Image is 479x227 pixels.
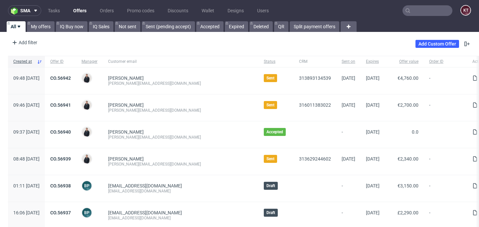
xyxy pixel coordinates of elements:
a: Accepted [196,21,224,32]
span: Sent [266,75,274,81]
a: CO.56940 [50,129,71,135]
a: IQ Buy now [56,21,87,32]
a: Users [253,5,273,16]
span: [DATE] [366,183,380,188]
figcaption: BP [82,181,91,190]
span: €4,760.00 [398,75,418,81]
a: Add Custom Offer [415,40,459,48]
a: CO.56941 [50,102,71,108]
a: Sent (pending accept) [142,21,195,32]
a: My offers [27,21,55,32]
a: Tasks [44,5,64,16]
div: [PERSON_NAME][EMAIL_ADDRESS][DOMAIN_NAME] [108,81,253,86]
span: [DATE] [366,102,380,108]
span: Customer email [108,59,253,64]
span: 09:46 [DATE] [13,102,40,108]
div: [PERSON_NAME][EMAIL_ADDRESS][DOMAIN_NAME] [108,135,253,140]
span: 08:48 [DATE] [13,156,40,162]
span: [EMAIL_ADDRESS][DOMAIN_NAME] [108,210,182,215]
div: Add filter [9,37,39,48]
span: Draft [266,183,275,188]
a: Not sent [115,21,140,32]
div: [PERSON_NAME][EMAIL_ADDRESS][DOMAIN_NAME] [108,108,253,113]
a: [PERSON_NAME] [108,156,144,162]
a: Designs [224,5,248,16]
span: - [342,129,355,140]
a: Discounts [164,5,192,16]
span: 16:06 [DATE] [13,210,40,215]
img: Adrian Margula [82,154,91,164]
span: Offer value [390,59,418,64]
span: 01:11 [DATE] [13,183,40,188]
span: Accepted [266,129,283,135]
span: Sent [266,102,274,108]
span: Expires [366,59,380,64]
a: IQ Sales [89,21,113,32]
a: Split payment offers [290,21,339,32]
span: Status [264,59,288,64]
span: - [429,75,462,86]
a: 313629244602 [299,156,331,162]
span: Sent on [342,59,355,64]
span: €2,340.00 [398,156,418,162]
span: Created at [13,59,34,64]
div: [EMAIL_ADDRESS][DOMAIN_NAME] [108,215,253,221]
img: Adrian Margula [82,127,91,137]
img: logo [11,7,20,15]
span: Sent [266,156,274,162]
figcaption: BP [82,208,91,217]
span: [DATE] [342,75,355,81]
span: [DATE] [342,156,355,162]
a: Expired [225,21,248,32]
a: Promo codes [123,5,158,16]
a: CO.56939 [50,156,71,162]
span: - [429,183,462,194]
span: [DATE] [366,156,380,162]
span: - [429,210,462,221]
span: 09:48 [DATE] [13,75,40,81]
span: Order ID [429,59,462,64]
a: Orders [96,5,118,16]
span: - [342,210,355,221]
figcaption: KT [461,6,470,15]
a: [PERSON_NAME] [108,75,144,81]
span: CRM [299,59,331,64]
span: - [342,183,355,194]
a: [PERSON_NAME] [108,102,144,108]
span: [DATE] [366,210,380,215]
div: [PERSON_NAME][EMAIL_ADDRESS][DOMAIN_NAME] [108,162,253,167]
div: [EMAIL_ADDRESS][DOMAIN_NAME] [108,188,253,194]
span: €3,150.00 [398,183,418,188]
a: Deleted [249,21,273,32]
span: €2,700.00 [398,102,418,108]
a: 313893134539 [299,75,331,81]
span: [DATE] [366,129,380,135]
a: 316011383022 [299,102,331,108]
a: CO.56942 [50,75,71,81]
span: Draft [266,210,275,215]
span: £2,290.00 [398,210,418,215]
span: 0.0 [412,129,418,135]
a: QR [274,21,288,32]
span: sma [20,8,30,13]
img: Adrian Margula [82,100,91,110]
a: CO.56937 [50,210,71,215]
span: [EMAIL_ADDRESS][DOMAIN_NAME] [108,183,182,188]
a: Wallet [198,5,218,16]
span: Manager [81,59,97,64]
span: [DATE] [342,102,355,108]
a: [PERSON_NAME] [108,129,144,135]
a: All [7,21,26,32]
a: CO.56938 [50,183,71,188]
button: sma [8,5,41,16]
span: 09:37 [DATE] [13,129,40,135]
span: Offer ID [50,59,71,64]
span: - [429,102,462,113]
span: [DATE] [366,75,380,81]
span: - [429,156,462,167]
img: Adrian Margula [82,73,91,83]
a: Offers [69,5,90,16]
